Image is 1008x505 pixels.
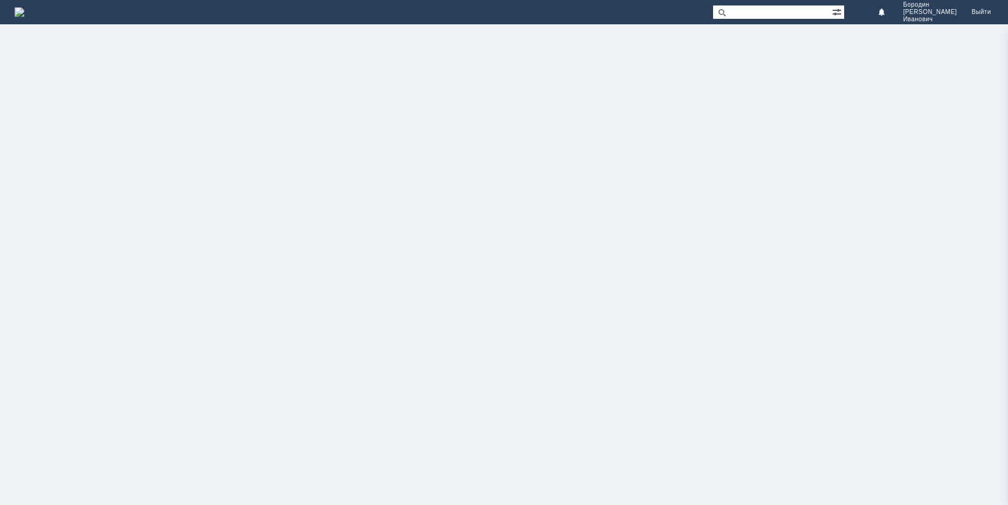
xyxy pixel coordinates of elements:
span: Расширенный поиск [832,5,844,17]
img: logo [15,7,24,17]
span: Бородин [903,1,957,9]
a: Перейти на домашнюю страницу [15,7,24,17]
span: Иванович [903,16,957,23]
span: [PERSON_NAME] [903,9,957,16]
